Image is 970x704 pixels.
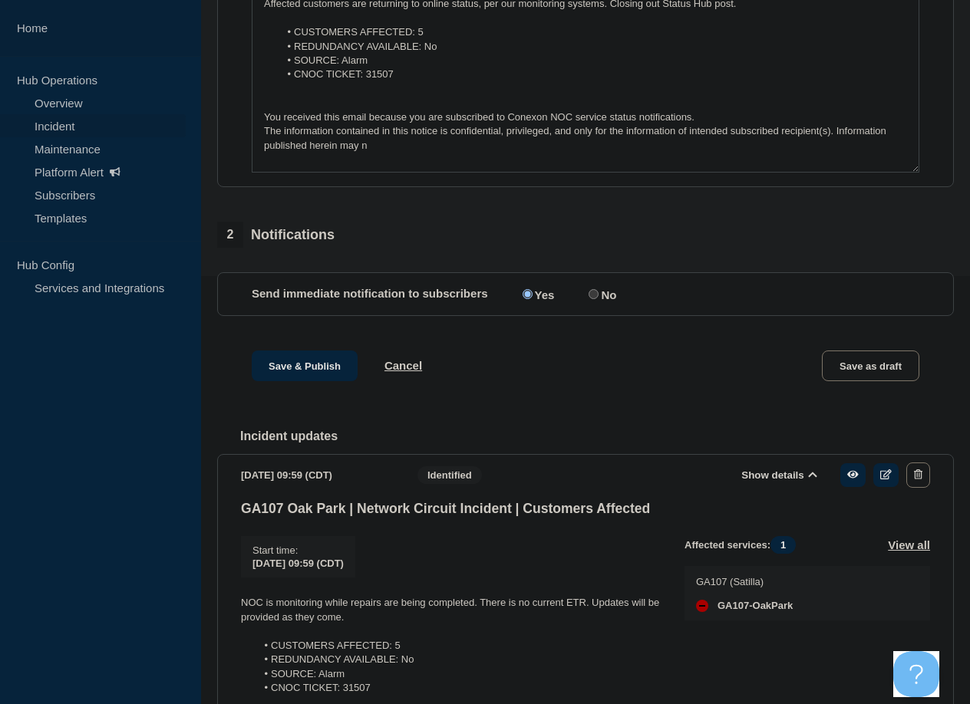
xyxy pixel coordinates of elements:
button: Save & Publish [252,350,358,381]
p: The information contained in this notice is confidential, privileged, and only for the informatio... [264,124,907,153]
p: Send immediate notification to subscribers [252,287,488,301]
iframe: Help Scout Beacon - Open [893,651,939,697]
li: CUSTOMERS AFFECTED: 5 [279,25,908,39]
li: CNOC TICKET: 31507 [279,67,908,81]
button: View all [888,536,930,554]
input: No [589,289,599,299]
li: CUSTOMERS AFFECTED: 5 [256,639,661,653]
span: Identified [417,466,482,484]
div: Send immediate notification to subscribers [252,287,919,301]
li: CNOC TICKET: 31507 [256,681,661,695]
button: Save as draft [822,350,919,381]
button: Cancel [384,359,422,372]
span: 2 [217,222,243,248]
span: GA107-OakPark [718,600,793,612]
div: down [696,600,708,612]
label: No [585,287,616,301]
li: REDUNDANCY AVAILABLE: No [256,653,661,666]
label: Yes [519,287,555,301]
div: [DATE] 09:59 (CDT) [241,462,394,488]
span: Affected services: [685,536,803,554]
p: Start time : [252,544,344,556]
li: SOURCE: Alarm [256,667,661,681]
p: NOC is monitoring while repairs are being completed. There is no current ETR. Updates will be pro... [241,596,660,624]
li: REDUNDANCY AVAILABLE: No [279,40,908,54]
input: Yes [523,289,533,299]
span: 1 [770,536,796,554]
div: Notifications [217,222,335,248]
h2: Incident updates [240,429,954,443]
p: You received this email because you are subscribed to Conexon NOC service status notifications. [264,110,907,124]
p: GA107 (Satilla) [696,576,793,587]
span: [DATE] 09:59 (CDT) [252,558,344,569]
button: Show details [737,469,821,482]
li: SOURCE: Alarm [279,54,908,67]
h3: GA107 Oak Park | Network Circuit Incident | Customers Affected [241,501,930,517]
